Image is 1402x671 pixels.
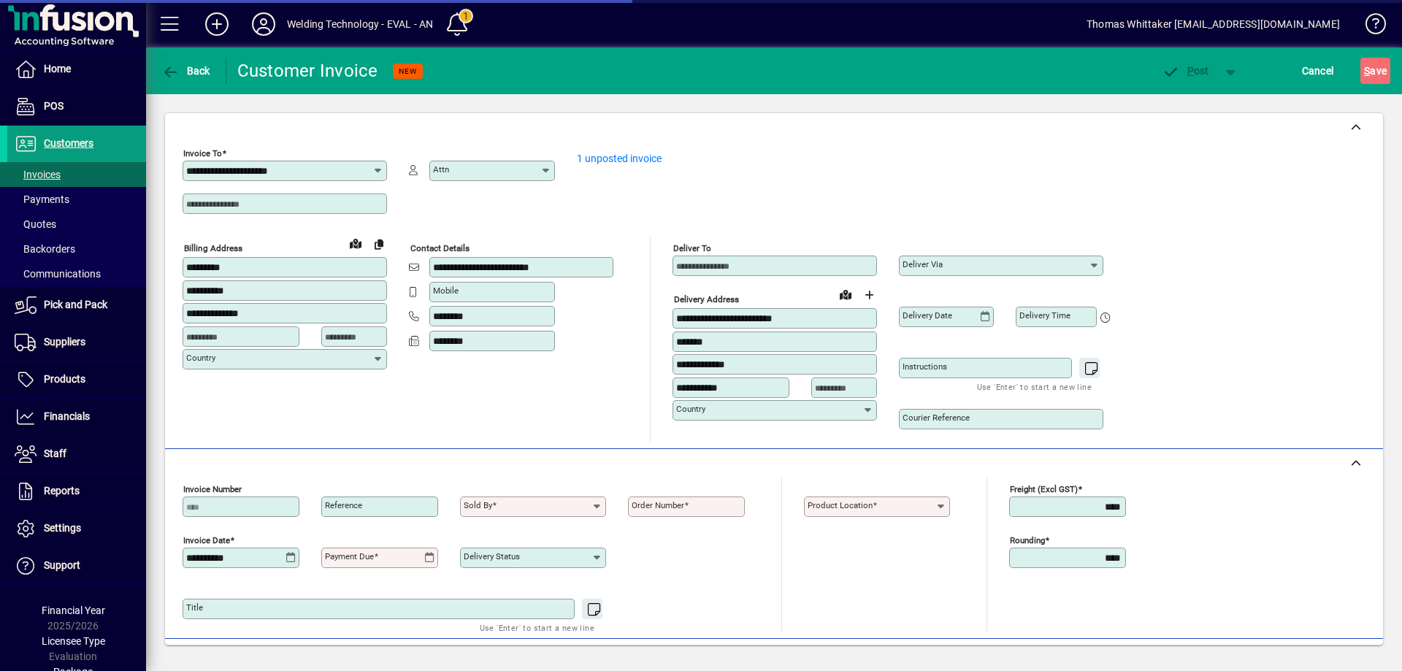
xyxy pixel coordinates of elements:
[15,169,61,180] span: Invoices
[240,11,287,37] button: Profile
[7,548,146,584] a: Support
[1162,65,1209,77] span: ost
[1364,59,1387,83] span: ave
[44,448,66,459] span: Staff
[194,11,240,37] button: Add
[1302,59,1334,83] span: Cancel
[7,261,146,286] a: Communications
[15,243,75,255] span: Backorders
[632,500,684,510] mat-label: Order number
[44,137,93,149] span: Customers
[183,484,242,494] mat-label: Invoice number
[464,500,492,510] mat-label: Sold by
[433,164,449,175] mat-label: Attn
[1019,310,1070,321] mat-label: Delivery time
[7,287,146,323] a: Pick and Pack
[857,283,881,307] button: Choose address
[7,399,146,435] a: Financials
[15,193,69,205] span: Payments
[1364,65,1370,77] span: S
[44,410,90,422] span: Financials
[808,500,873,510] mat-label: Product location
[44,336,85,348] span: Suppliers
[7,51,146,88] a: Home
[7,510,146,547] a: Settings
[977,378,1092,395] mat-hint: Use 'Enter' to start a new line
[464,551,520,561] mat-label: Delivery status
[1087,12,1340,36] div: Thomas Whittaker [EMAIL_ADDRESS][DOMAIN_NAME]
[903,413,970,423] mat-label: Courier Reference
[237,59,378,83] div: Customer Invoice
[1187,65,1194,77] span: P
[676,404,705,414] mat-label: Country
[7,237,146,261] a: Backorders
[1154,58,1217,84] button: Post
[183,148,222,158] mat-label: Invoice To
[7,473,146,510] a: Reports
[1360,58,1390,84] button: Save
[146,58,226,84] app-page-header-button: Back
[903,310,952,321] mat-label: Delivery date
[183,535,230,545] mat-label: Invoice date
[577,153,662,164] a: 1 unposted invoice
[325,551,374,561] mat-label: Payment due
[287,12,433,36] div: Welding Technology - EVAL - AN
[161,65,210,77] span: Back
[1010,535,1045,545] mat-label: Rounding
[480,619,594,636] mat-hint: Use 'Enter' to start a new line
[186,353,215,363] mat-label: Country
[834,283,857,306] a: View on map
[7,88,146,125] a: POS
[7,162,146,187] a: Invoices
[903,361,947,372] mat-label: Instructions
[42,605,105,616] span: Financial Year
[186,602,203,613] mat-label: Title
[158,58,214,84] button: Back
[44,559,80,571] span: Support
[433,285,459,296] mat-label: Mobile
[673,243,711,253] mat-label: Deliver To
[1298,58,1338,84] button: Cancel
[1355,3,1384,50] a: Knowledge Base
[44,485,80,496] span: Reports
[325,500,362,510] mat-label: Reference
[44,522,81,534] span: Settings
[44,100,64,112] span: POS
[44,63,71,74] span: Home
[1010,484,1078,494] mat-label: Freight (excl GST)
[15,218,56,230] span: Quotes
[367,232,391,256] button: Copy to Delivery address
[44,299,107,310] span: Pick and Pack
[44,373,85,385] span: Products
[903,259,943,269] mat-label: Deliver via
[15,268,101,280] span: Communications
[7,187,146,212] a: Payments
[399,66,417,76] span: NEW
[7,361,146,398] a: Products
[7,324,146,361] a: Suppliers
[7,212,146,237] a: Quotes
[42,635,105,647] span: Licensee Type
[344,231,367,255] a: View on map
[7,436,146,472] a: Staff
